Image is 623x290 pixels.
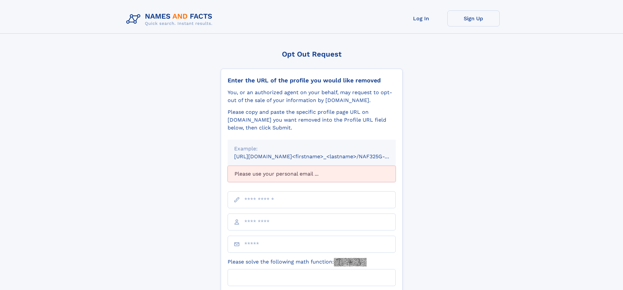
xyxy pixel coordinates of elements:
div: Please use your personal email ... [228,166,396,182]
img: Logo Names and Facts [124,10,218,28]
a: Log In [395,10,447,26]
div: Example: [234,145,389,153]
a: Sign Up [447,10,500,26]
div: You, or an authorized agent on your behalf, may request to opt-out of the sale of your informatio... [228,89,396,104]
div: Opt Out Request [221,50,403,58]
small: [URL][DOMAIN_NAME]<firstname>_<lastname>/NAF325G-xxxxxxxx [234,153,408,160]
label: Please solve the following math function: [228,258,367,266]
div: Please copy and paste the specific profile page URL on [DOMAIN_NAME] you want removed into the Pr... [228,108,396,132]
div: Enter the URL of the profile you would like removed [228,77,396,84]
